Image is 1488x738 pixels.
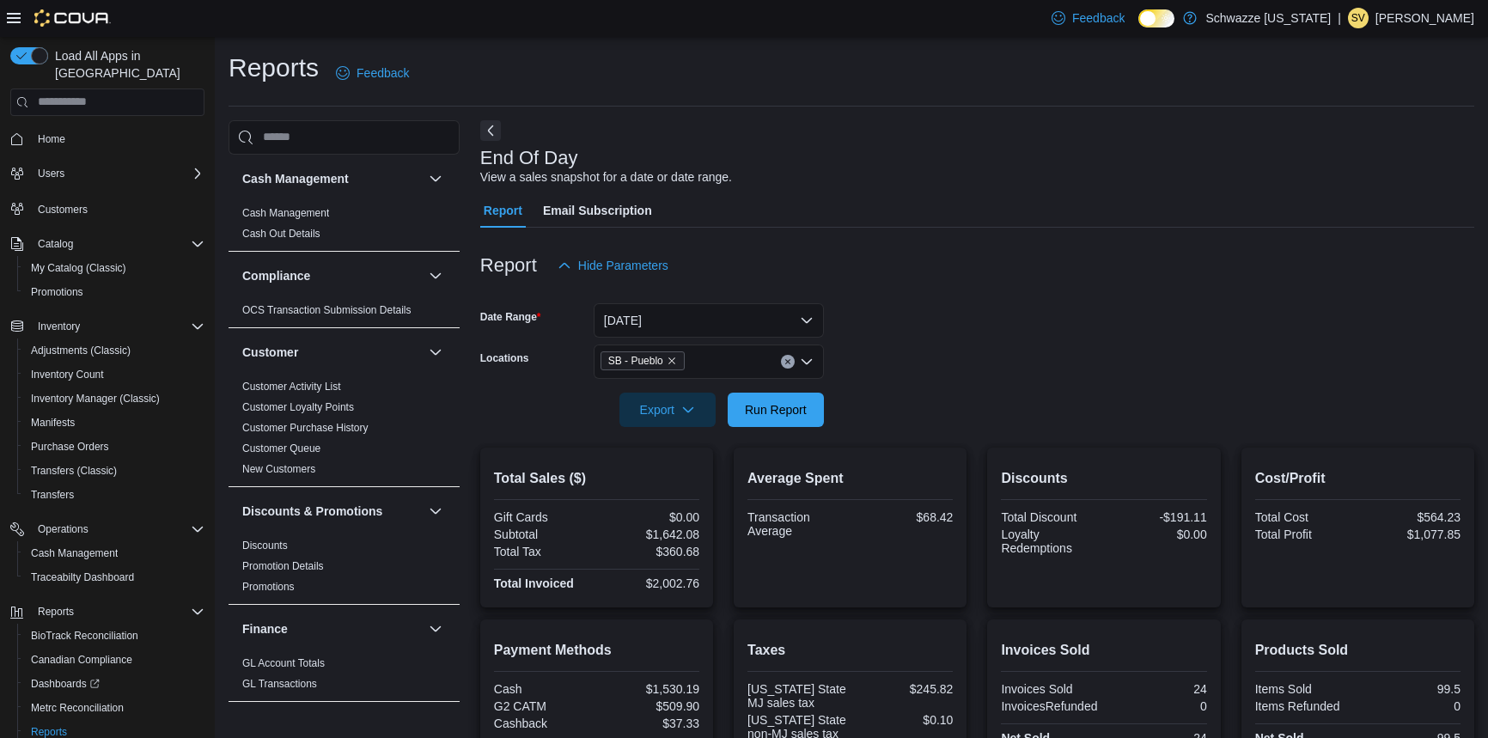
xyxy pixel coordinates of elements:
a: Customer Queue [242,442,320,454]
span: Dashboards [31,677,100,691]
span: GL Account Totals [242,656,325,670]
span: Feedback [357,64,409,82]
span: Discounts [242,539,288,552]
div: 99.5 [1361,682,1461,696]
span: Run Report [745,401,807,418]
a: Customer Purchase History [242,422,369,434]
span: Transfers [24,485,204,505]
h2: Discounts [1001,468,1206,489]
button: Transfers (Classic) [17,459,211,483]
span: Customer Activity List [242,380,341,393]
button: Cash Management [425,168,446,189]
span: GL Transactions [242,677,317,691]
span: Transfers (Classic) [31,464,117,478]
span: Customers [31,198,204,219]
span: Inventory Count [31,368,104,381]
button: Compliance [242,267,422,284]
a: Promotions [24,282,90,302]
div: $509.90 [600,699,699,713]
label: Locations [480,351,529,365]
h2: Invoices Sold [1001,640,1206,661]
div: $564.23 [1361,510,1461,524]
div: Finance [229,653,460,701]
span: Reports [31,601,204,622]
a: Transfers [24,485,81,505]
button: Transfers [17,483,211,507]
a: Feedback [329,56,416,90]
button: Clear input [781,355,795,369]
button: Inventory [3,314,211,339]
span: Email Subscription [543,193,652,228]
button: Customer [242,344,422,361]
button: My Catalog (Classic) [17,256,211,280]
span: Canadian Compliance [31,653,132,667]
button: Compliance [425,265,446,286]
span: Manifests [24,412,204,433]
button: Users [3,162,211,186]
a: Home [31,129,72,149]
button: Customer [425,342,446,363]
button: Promotions [17,280,211,304]
a: Dashboards [24,674,107,694]
span: Inventory Count [24,364,204,385]
h3: Compliance [242,267,310,284]
h1: Reports [229,51,319,85]
div: Customer [229,376,460,486]
div: $1,077.85 [1361,528,1461,541]
button: [DATE] [594,303,824,338]
button: Cash Management [242,170,422,187]
a: BioTrack Reconciliation [24,625,145,646]
div: Total Tax [494,545,594,558]
a: New Customers [242,463,315,475]
button: Discounts & Promotions [242,503,422,520]
h2: Cost/Profit [1255,468,1461,489]
div: Compliance [229,300,460,327]
button: Operations [3,517,211,541]
span: Load All Apps in [GEOGRAPHIC_DATA] [48,47,204,82]
span: Promotion Details [242,559,324,573]
span: Customer Purchase History [242,421,369,435]
div: $245.82 [854,682,954,696]
div: Total Discount [1001,510,1101,524]
a: Transfers (Classic) [24,460,124,481]
h3: Discounts & Promotions [242,503,382,520]
div: Simonita Valdez [1348,8,1369,28]
span: My Catalog (Classic) [24,258,204,278]
label: Date Range [480,310,541,324]
a: Purchase Orders [24,436,116,457]
div: G2 CATM [494,699,594,713]
div: $37.33 [600,717,699,730]
button: Inventory Manager (Classic) [17,387,211,411]
span: SB - Pueblo [601,351,685,370]
span: Reports [38,605,74,619]
button: Adjustments (Classic) [17,339,211,363]
span: Catalog [38,237,73,251]
button: Cash Management [17,541,211,565]
span: Traceabilty Dashboard [31,570,134,584]
button: Open list of options [800,355,814,369]
span: New Customers [242,462,315,476]
a: Customer Activity List [242,381,341,393]
span: Cash Management [31,546,118,560]
a: Traceabilty Dashboard [24,567,141,588]
div: $2,002.76 [600,576,699,590]
span: BioTrack Reconciliation [24,625,204,646]
button: Manifests [17,411,211,435]
span: Cash Out Details [242,227,320,241]
div: Cash [494,682,594,696]
div: $0.10 [854,713,954,727]
button: Customers [3,196,211,221]
span: Operations [38,522,88,536]
div: InvoicesRefunded [1001,699,1101,713]
button: Remove SB - Pueblo from selection in this group [667,356,677,366]
div: Cashback [494,717,594,730]
div: Loyalty Redemptions [1001,528,1101,555]
div: $1,530.19 [600,682,699,696]
h2: Payment Methods [494,640,699,661]
span: Home [38,132,65,146]
button: Users [31,163,71,184]
span: Inventory [38,320,80,333]
span: Inventory [31,316,204,337]
span: Promotions [24,282,204,302]
span: Metrc Reconciliation [24,698,204,718]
